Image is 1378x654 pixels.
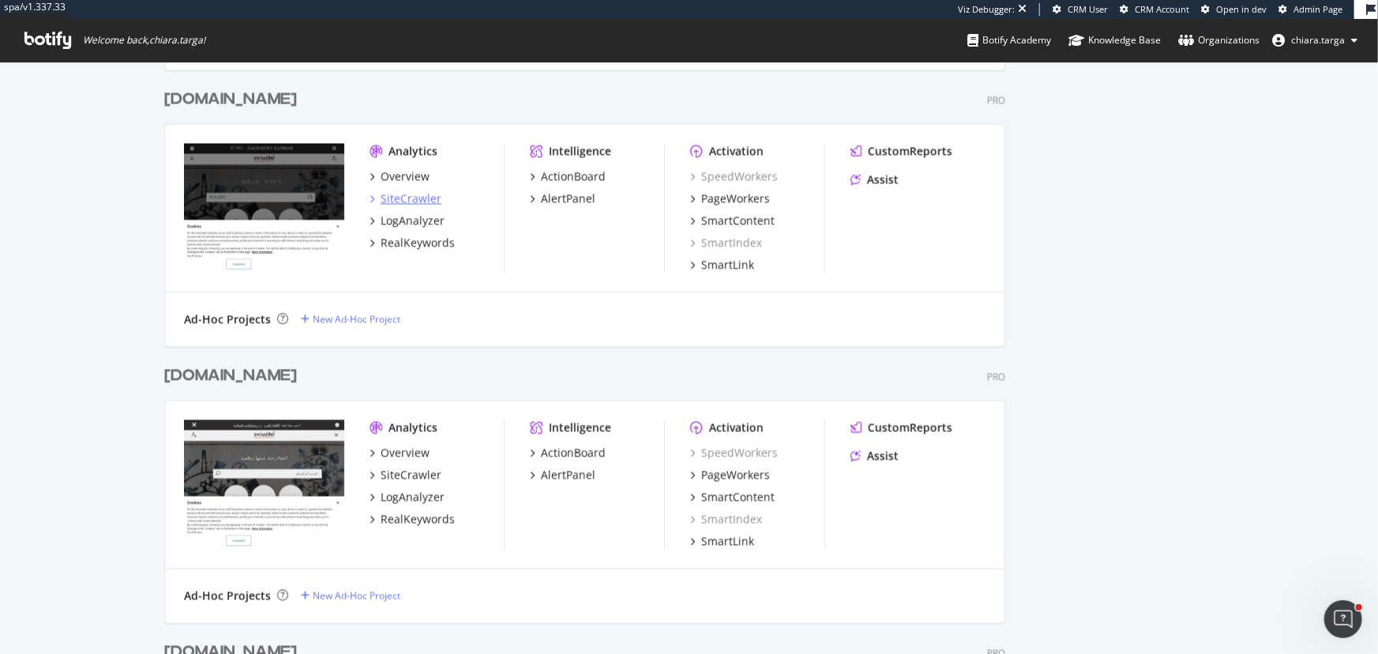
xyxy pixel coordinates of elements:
a: PageWorkers [690,191,770,207]
div: RealKeywords [381,512,455,528]
div: Activation [709,144,764,160]
a: Admin Page [1278,3,1342,16]
a: Open in dev [1201,3,1267,16]
a: CRM User [1053,3,1108,16]
div: [DOMAIN_NAME] [164,365,297,388]
a: Organizations [1178,19,1260,62]
a: Knowledge Base [1068,19,1161,62]
div: SmartLink [701,257,754,273]
div: SmartContent [701,490,775,506]
iframe: Intercom live chat [1324,600,1362,638]
div: Pro [987,94,1005,107]
span: Welcome back, chiara.targa ! [83,34,205,47]
div: CustomReports [868,420,952,436]
a: SmartLink [690,257,754,273]
a: ActionBoard [530,445,606,461]
div: Analytics [389,420,437,436]
img: www.swissotel.ae [184,420,344,548]
div: SiteCrawler [381,468,441,483]
a: [DOMAIN_NAME] [164,88,303,111]
div: Pro [987,370,1005,384]
a: SmartIndex [690,235,762,251]
span: chiara.targa [1291,33,1345,47]
div: Ad-Hoc Projects [184,312,271,328]
a: AlertPanel [530,468,595,483]
a: CustomReports [850,144,952,160]
div: Botify Academy [967,32,1051,48]
a: SpeedWorkers [690,169,778,185]
div: Overview [381,169,430,185]
div: ActionBoard [541,445,606,461]
a: AlertPanel [530,191,595,207]
a: ActionBoard [530,169,606,185]
div: Intelligence [549,144,611,160]
a: SmartLink [690,534,754,550]
a: LogAnalyzer [370,213,445,229]
div: Organizations [1178,32,1260,48]
div: New Ad-Hoc Project [313,589,400,603]
a: [DOMAIN_NAME] [164,365,303,388]
div: LogAnalyzer [381,490,445,506]
a: Overview [370,169,430,185]
div: Overview [381,445,430,461]
a: RealKeywords [370,235,455,251]
div: AlertPanel [541,191,595,207]
span: CRM Account [1135,3,1189,15]
div: Activation [709,420,764,436]
img: www.swissotel.cn [184,144,344,272]
span: CRM User [1068,3,1108,15]
a: Botify Academy [967,19,1051,62]
div: CustomReports [868,144,952,160]
a: Assist [850,172,899,188]
a: SiteCrawler [370,468,441,483]
div: Analytics [389,144,437,160]
a: PageWorkers [690,468,770,483]
a: Assist [850,449,899,464]
button: chiara.targa [1260,28,1370,53]
div: ActionBoard [541,169,606,185]
div: Assist [867,172,899,188]
a: RealKeywords [370,512,455,528]
div: RealKeywords [381,235,455,251]
a: CustomReports [850,420,952,436]
div: LogAnalyzer [381,213,445,229]
div: PageWorkers [701,191,770,207]
div: AlertPanel [541,468,595,483]
a: New Ad-Hoc Project [301,589,400,603]
div: SiteCrawler [381,191,441,207]
div: Viz Debugger: [958,3,1015,16]
div: Intelligence [549,420,611,436]
a: Overview [370,445,430,461]
div: Knowledge Base [1068,32,1161,48]
a: CRM Account [1120,3,1189,16]
div: Ad-Hoc Projects [184,588,271,604]
a: SmartContent [690,213,775,229]
a: New Ad-Hoc Project [301,313,400,326]
span: Admin Page [1294,3,1342,15]
div: New Ad-Hoc Project [313,313,400,326]
div: SmartLink [701,534,754,550]
div: PageWorkers [701,468,770,483]
div: [DOMAIN_NAME] [164,88,297,111]
a: SpeedWorkers [690,445,778,461]
span: Open in dev [1216,3,1267,15]
a: SmartIndex [690,512,762,528]
a: SmartContent [690,490,775,506]
a: SiteCrawler [370,191,441,207]
a: LogAnalyzer [370,490,445,506]
div: Assist [867,449,899,464]
div: SmartContent [701,213,775,229]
